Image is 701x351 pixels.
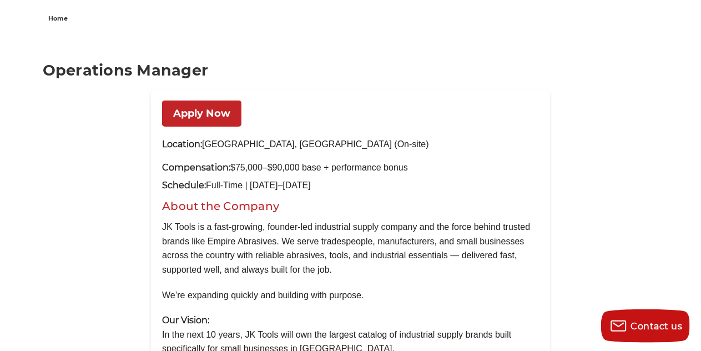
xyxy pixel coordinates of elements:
h1: Operations Manager [43,63,659,78]
span: Contact us [631,321,683,332]
p: Full-Time | [DATE]–[DATE] [162,178,539,193]
span: home [48,14,68,22]
strong: Location: [162,139,202,149]
a: Apply Now [162,101,241,127]
strong: Compensation: [162,162,230,173]
p: $75,000–$90,000 base + performance bonus [162,163,539,173]
strong: Our Vision: [162,315,209,325]
h2: About the Company [162,198,539,214]
strong: Schedule: [162,180,206,190]
p: [GEOGRAPHIC_DATA], [GEOGRAPHIC_DATA] (On-site) [162,138,539,151]
p: JK Tools is a fast-growing, founder-led industrial supply company and the force behind trusted br... [162,220,539,277]
button: Contact us [601,309,690,343]
p: We’re expanding quickly and building with purpose. [162,288,539,303]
